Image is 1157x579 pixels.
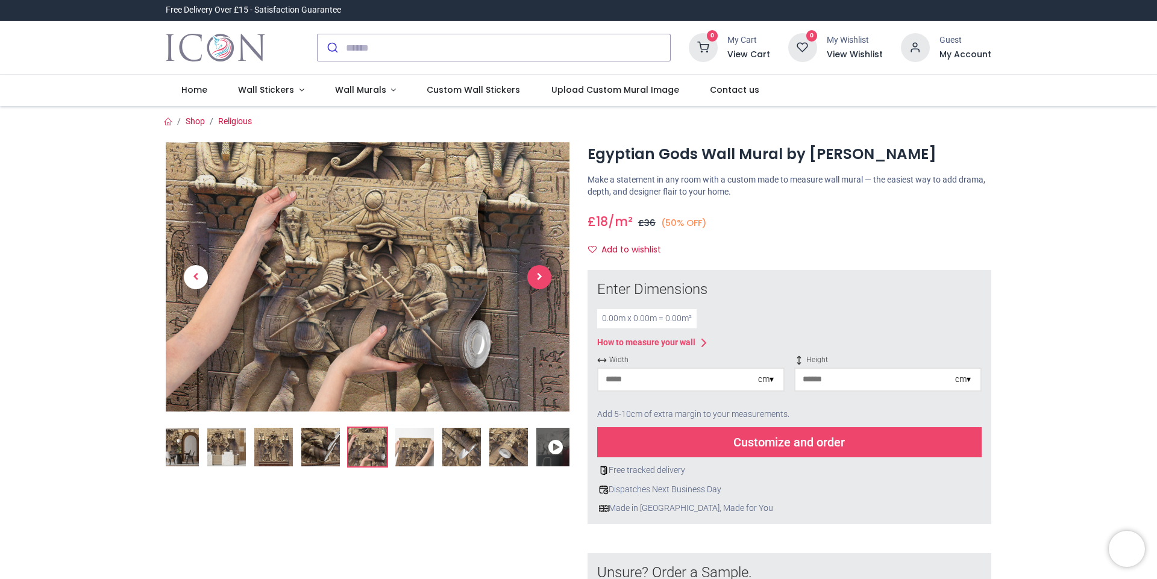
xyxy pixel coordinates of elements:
img: Icon Wall Stickers [166,31,265,64]
img: WS-55046-03 [254,428,293,466]
span: Previous [184,265,208,289]
div: My Wishlist [827,34,883,46]
div: Guest [939,34,991,46]
div: Made in [GEOGRAPHIC_DATA], Made for You [597,502,982,515]
span: Home [181,84,207,96]
img: Product image [166,142,569,412]
a: 0 [689,42,718,52]
a: 0 [788,42,817,52]
iframe: Customer reviews powered by Trustpilot [738,4,991,16]
a: View Wishlist [827,49,883,61]
img: Extra product image [395,428,434,466]
span: /m² [608,213,633,230]
small: (50% OFF) [661,217,707,230]
iframe: Brevo live chat [1109,531,1145,567]
div: How to measure your wall [597,337,695,349]
div: Free tracked delivery [597,465,982,477]
p: Make a statement in any room with a custom made to measure wall mural — the easiest way to add dr... [588,174,991,198]
div: Enter Dimensions [597,280,982,300]
span: £ [638,217,656,229]
span: Next [527,265,551,289]
img: Egyptian Gods Wall Mural by David Penfound [160,428,199,466]
img: Extra product image [489,428,528,466]
span: Custom Wall Stickers [427,84,520,96]
img: WS-55046-02 [207,428,246,466]
a: My Account [939,49,991,61]
button: Add to wishlistAdd to wishlist [588,240,671,260]
img: Extra product image [442,428,481,466]
span: 36 [644,217,656,229]
div: cm ▾ [758,374,774,386]
div: Dispatches Next Business Day [597,484,982,496]
span: Contact us [710,84,759,96]
a: Previous [166,182,226,371]
span: Height [794,355,982,365]
span: Upload Custom Mural Image [551,84,679,96]
span: 18 [596,213,608,230]
div: Add 5-10cm of extra margin to your measurements. [597,401,982,428]
div: 0.00 m x 0.00 m = 0.00 m² [597,309,697,328]
a: Next [509,182,569,371]
button: Submit [318,34,346,61]
div: Free Delivery Over £15 - Satisfaction Guarantee [166,4,341,16]
span: £ [588,213,608,230]
img: Extra product image [301,428,340,466]
a: View Cart [727,49,770,61]
span: Wall Stickers [238,84,294,96]
img: Extra product image [348,428,387,466]
a: Religious [218,116,252,126]
a: Wall Murals [319,75,412,106]
h1: Egyptian Gods Wall Mural by [PERSON_NAME] [588,144,991,164]
img: uk [599,504,609,513]
div: cm ▾ [955,374,971,386]
sup: 0 [806,30,818,42]
a: Wall Stickers [222,75,319,106]
span: Wall Murals [335,84,386,96]
i: Add to wishlist [588,245,597,254]
sup: 0 [707,30,718,42]
a: Shop [186,116,205,126]
a: Logo of Icon Wall Stickers [166,31,265,64]
div: My Cart [727,34,770,46]
span: Width [597,355,785,365]
div: Customize and order [597,427,982,457]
